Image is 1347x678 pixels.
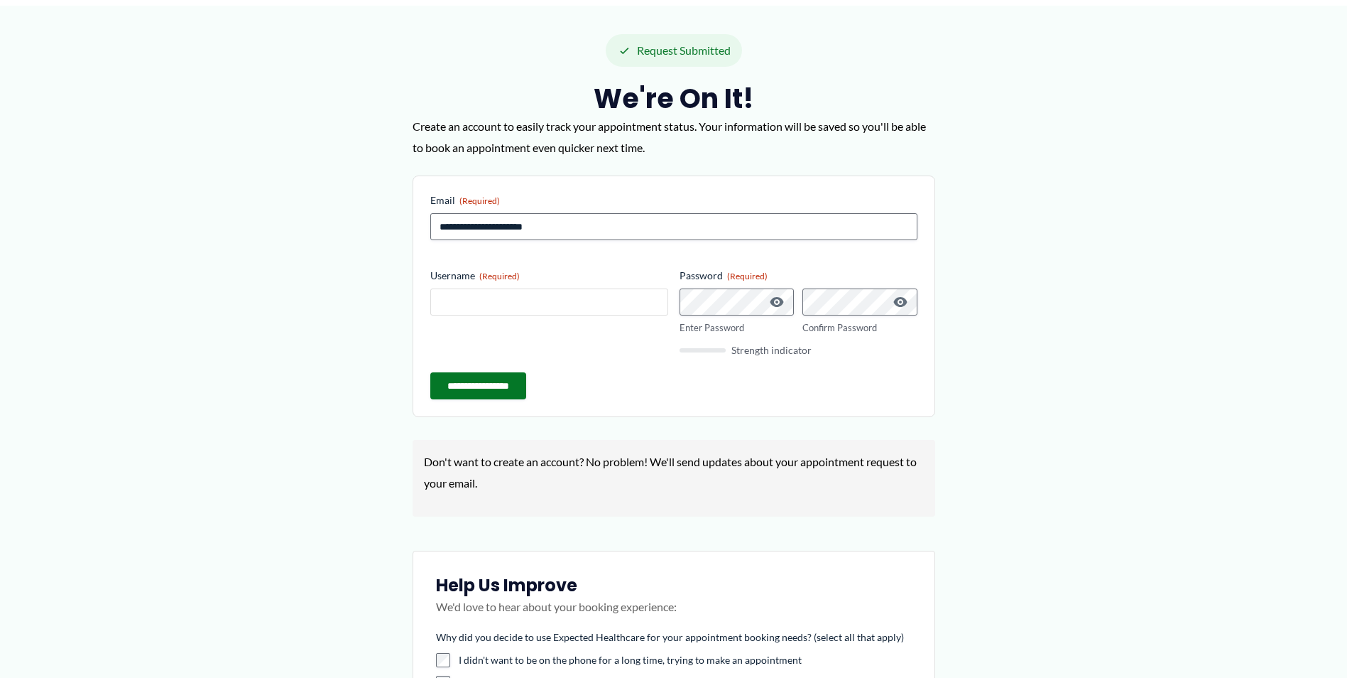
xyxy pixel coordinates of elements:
button: Show Password [768,294,785,311]
span: (Required) [727,271,768,281]
span: (Required) [459,195,500,206]
h3: Help Us Improve [436,574,912,596]
p: Don't want to create an account? No problem! We'll send updates about your appointment request to... [424,451,924,493]
h2: We're on it! [413,81,935,116]
label: Email [430,193,917,208]
label: Confirm Password [802,321,917,335]
button: Show Password [892,294,909,311]
p: Create an account to easily track your appointment status. Your information will be saved so you'... [413,116,935,158]
legend: Password [680,269,768,283]
legend: Why did you decide to use Expected Healthcare for your appointment booking needs? (select all tha... [436,630,904,645]
label: Enter Password [680,321,795,335]
div: Strength indicator [680,345,917,355]
div: Request Submitted [606,34,742,67]
p: We'd love to hear about your booking experience: [436,596,912,632]
label: Username [430,269,668,283]
span: (Required) [479,271,520,281]
label: I didn't want to be on the phone for a long time, trying to make an appointment [459,653,912,667]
